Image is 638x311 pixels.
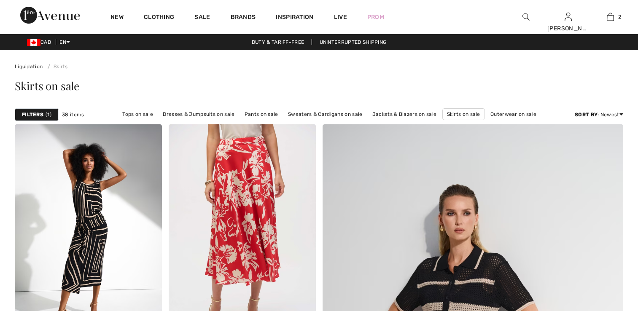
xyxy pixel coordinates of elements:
[575,112,598,118] strong: Sort By
[231,13,256,22] a: Brands
[62,111,84,118] span: 38 items
[368,109,441,120] a: Jackets & Blazers on sale
[276,13,313,22] span: Inspiration
[15,64,43,70] a: Liquidation
[27,39,40,46] img: Canadian Dollar
[522,12,530,22] img: search the website
[575,111,623,118] div: : Newest
[618,13,621,21] span: 2
[590,12,631,22] a: 2
[442,108,485,120] a: Skirts on sale
[607,12,614,22] img: My Bag
[194,13,210,22] a: Sale
[565,13,572,21] a: Sign In
[284,109,366,120] a: Sweaters & Cardigans on sale
[547,24,589,33] div: [PERSON_NAME]
[486,109,541,120] a: Outerwear on sale
[59,39,70,45] span: EN
[584,248,630,269] iframe: Opens a widget where you can find more information
[159,109,239,120] a: Dresses & Jumpsuits on sale
[46,111,51,118] span: 1
[20,7,80,24] img: 1ère Avenue
[240,109,283,120] a: Pants on sale
[565,12,572,22] img: My Info
[44,64,68,70] a: Skirts
[15,78,79,93] span: Skirts on sale
[367,13,384,21] a: Prom
[27,39,54,45] span: CAD
[334,13,347,21] a: Live
[22,111,43,118] strong: Filters
[144,13,174,22] a: Clothing
[118,109,157,120] a: Tops on sale
[110,13,124,22] a: New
